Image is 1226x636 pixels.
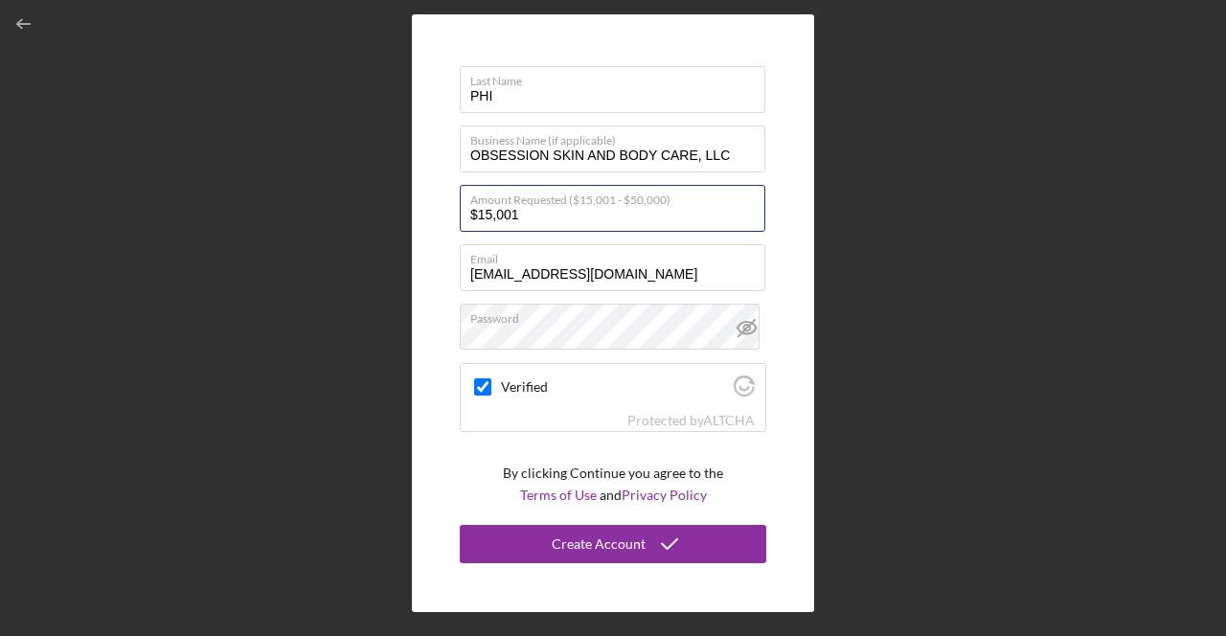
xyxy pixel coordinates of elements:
[627,413,755,428] div: Protected by
[622,487,707,503] a: Privacy Policy
[520,487,597,503] a: Terms of Use
[703,412,755,428] a: Visit Altcha.org
[552,525,646,563] div: Create Account
[470,245,765,266] label: Email
[460,525,766,563] button: Create Account
[503,463,723,506] p: By clicking Continue you agree to the and
[470,305,765,326] label: Password
[734,383,755,399] a: Visit Altcha.org
[470,186,765,207] label: Amount Requested ($15,001 - $50,000)
[470,67,765,88] label: Last Name
[501,379,728,395] label: Verified
[470,126,765,148] label: Business Name (if applicable)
